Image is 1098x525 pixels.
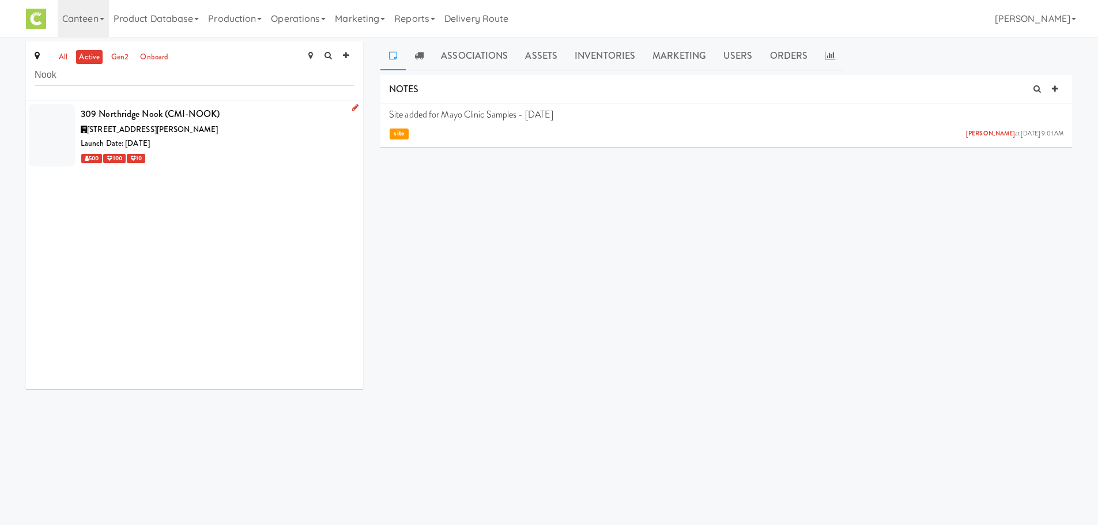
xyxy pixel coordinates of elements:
[966,130,1063,138] span: at [DATE] 9:01 AM
[26,9,46,29] img: Micromart
[566,41,644,70] a: Inventories
[137,50,171,65] a: onboard
[103,154,125,163] span: 100
[389,82,419,96] span: NOTES
[715,41,761,70] a: Users
[966,129,1015,138] a: [PERSON_NAME]
[108,50,131,65] a: gen2
[81,154,102,163] span: 500
[432,41,516,70] a: Associations
[644,41,715,70] a: Marketing
[81,105,354,123] div: 309 Northridge Nook (CMI-NOOK)
[35,65,354,86] input: Search site
[516,41,566,70] a: Assets
[87,124,218,135] span: [STREET_ADDRESS][PERSON_NAME]
[127,154,145,163] span: 10
[76,50,103,65] a: active
[81,137,354,151] div: Launch Date: [DATE]
[56,50,70,65] a: all
[761,41,817,70] a: Orders
[26,101,363,169] li: 309 Northridge Nook (CMI-NOOK)[STREET_ADDRESS][PERSON_NAME]Launch Date: [DATE] 500 100 10
[389,108,1063,121] p: Site added for Mayo Clinic Samples - [DATE]
[390,129,409,139] span: site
